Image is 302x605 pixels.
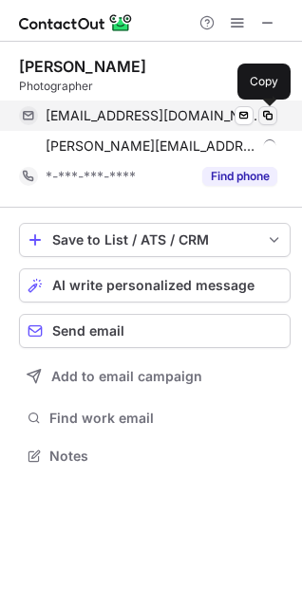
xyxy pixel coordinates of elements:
[52,323,124,339] span: Send email
[46,137,256,155] span: [PERSON_NAME][EMAIL_ADDRESS][DOMAIN_NAME]
[19,314,291,348] button: Send email
[51,369,202,384] span: Add to email campaign
[202,167,277,186] button: Reveal Button
[19,405,291,431] button: Find work email
[52,232,257,247] div: Save to List / ATS / CRM
[19,78,291,95] div: Photographer
[19,443,291,469] button: Notes
[19,359,291,394] button: Add to email campaign
[52,278,255,293] span: AI write personalized message
[49,410,283,427] span: Find work email
[46,107,263,124] span: [EMAIL_ADDRESS][DOMAIN_NAME]
[19,223,291,257] button: save-profile-one-click
[19,268,291,302] button: AI write personalized message
[19,57,146,76] div: [PERSON_NAME]
[49,448,283,465] span: Notes
[19,11,133,34] img: ContactOut v5.3.10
